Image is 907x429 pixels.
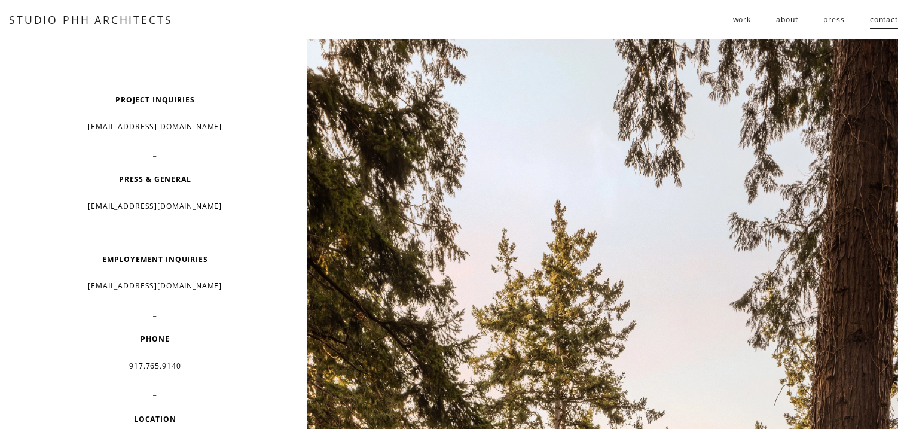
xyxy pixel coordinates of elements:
p: _ [47,384,264,401]
span: work [733,11,751,29]
p: _ [47,144,264,162]
strong: EMPLOYEMENT INQUIRIES [102,254,208,264]
a: contact [870,10,898,30]
p: _ [47,224,264,242]
a: press [823,10,844,30]
strong: PRESS & GENERAL [119,174,191,184]
strong: PROJECT INQUIRIES [115,95,195,105]
strong: LOCATION [134,414,176,424]
p: [EMAIL_ADDRESS][DOMAIN_NAME] [47,277,264,295]
p: _ [47,304,264,322]
p: 917.765.9140 [47,357,264,375]
p: [EMAIL_ADDRESS][DOMAIN_NAME] [47,118,264,136]
a: folder dropdown [733,10,751,30]
p: [EMAIL_ADDRESS][DOMAIN_NAME] [47,197,264,215]
strong: PHONE [141,334,169,344]
a: about [776,10,798,30]
a: STUDIO PHH ARCHITECTS [9,13,172,27]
